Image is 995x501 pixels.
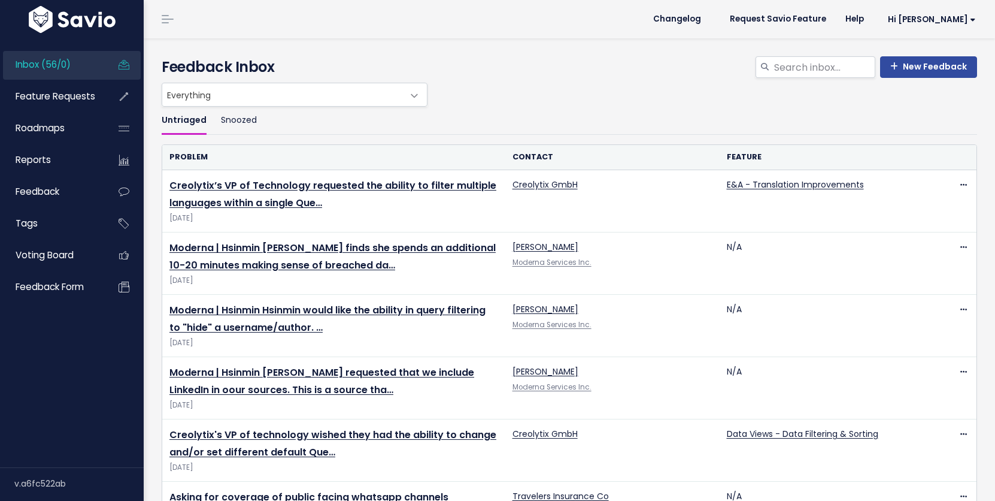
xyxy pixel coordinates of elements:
[162,83,427,107] span: Everything
[836,10,873,28] a: Help
[773,56,875,78] input: Search inbox...
[512,258,591,267] a: Moderna Services Inc.
[169,366,474,397] a: Moderna | Hsinmin [PERSON_NAME] requested that we include LinkedIn in oour sources. This is a sou...
[888,15,976,24] span: Hi [PERSON_NAME]
[162,83,403,106] span: Everything
[720,357,934,419] td: N/A
[169,274,498,287] span: [DATE]
[221,107,257,135] a: Snoozed
[720,233,934,295] td: N/A
[169,428,496,459] a: Creolytix's VP of technology wished they had the ability to change and/or set different default Que…
[505,145,720,170] th: Contact
[512,179,578,191] a: Creolytix GmbH
[16,217,38,230] span: Tags
[16,185,59,198] span: Feedback
[162,56,977,78] h4: Feedback Inbox
[162,145,505,170] th: Problem
[26,6,119,33] img: logo-white.9d6f32f41409.svg
[3,210,99,237] a: Tags
[169,461,498,474] span: [DATE]
[727,428,878,440] a: Data Views - Data Filtering & Sorting
[169,399,498,412] span: [DATE]
[16,249,74,261] span: Voting Board
[169,337,498,349] span: [DATE]
[169,179,496,210] a: Creolytix’s VP of Technology requested the ability to filter multiple languages within a single Que…
[16,90,95,102] span: Feature Requests
[3,178,99,206] a: Feedback
[3,114,99,142] a: Roadmaps
[512,303,578,315] a: [PERSON_NAME]
[3,83,99,110] a: Feature Requests
[169,241,496,272] a: Moderna | Hsinmin [PERSON_NAME] finds she spends an additional 10-20 minutes making sense of brea...
[512,428,578,440] a: Creolytix GmbH
[720,145,934,170] th: Feature
[3,51,99,79] a: Inbox (56/0)
[16,58,71,71] span: Inbox (56/0)
[873,10,985,29] a: Hi [PERSON_NAME]
[169,212,498,225] span: [DATE]
[16,122,65,134] span: Roadmaps
[16,153,51,166] span: Reports
[880,56,977,78] a: New Feedback
[727,179,864,191] a: E&A - Translation Improvements
[720,295,934,357] td: N/A
[512,241,578,253] a: [PERSON_NAME]
[720,10,836,28] a: Request Savio Feature
[3,146,99,174] a: Reports
[16,280,84,293] span: Feedback form
[162,107,207,135] a: Untriaged
[512,366,578,378] a: [PERSON_NAME]
[162,107,977,135] ul: Filter feature requests
[512,382,591,392] a: Moderna Services Inc.
[3,273,99,301] a: Feedback form
[3,242,99,269] a: Voting Board
[169,303,486,334] a: Moderna | Hsinmin Hsinmin would like the ability in query filtering to "hide" a username/author. …
[653,15,701,23] span: Changelog
[14,468,144,499] div: v.a6fc522ab
[512,320,591,330] a: Moderna Services Inc.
